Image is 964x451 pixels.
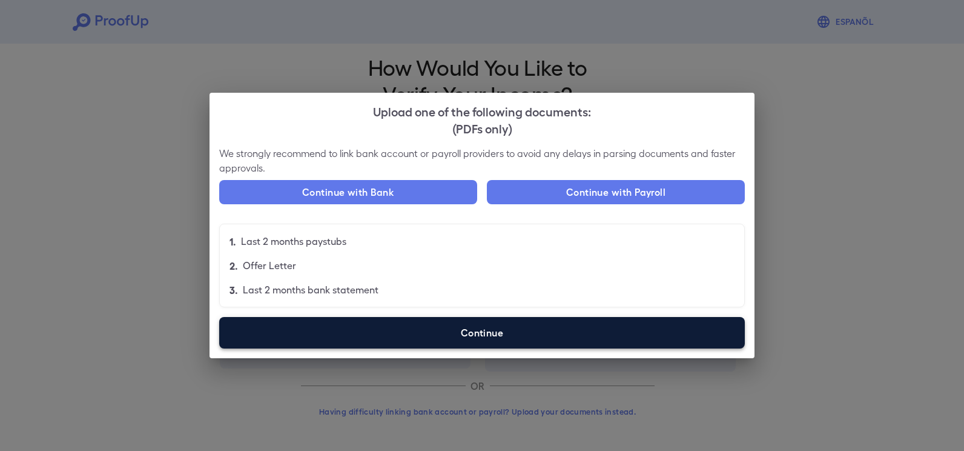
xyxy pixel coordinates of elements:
button: Continue with Bank [219,180,477,204]
p: Offer Letter [243,258,296,273]
label: Continue [219,317,745,349]
p: Last 2 months bank statement [243,282,378,297]
p: 3. [229,282,238,297]
h2: Upload one of the following documents: [210,93,754,146]
p: We strongly recommend to link bank account or payroll providers to avoid any delays in parsing do... [219,146,745,175]
p: 2. [229,258,238,273]
p: 1. [229,234,236,249]
p: Last 2 months paystubs [241,234,346,249]
button: Continue with Payroll [487,180,745,204]
div: (PDFs only) [219,119,745,136]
